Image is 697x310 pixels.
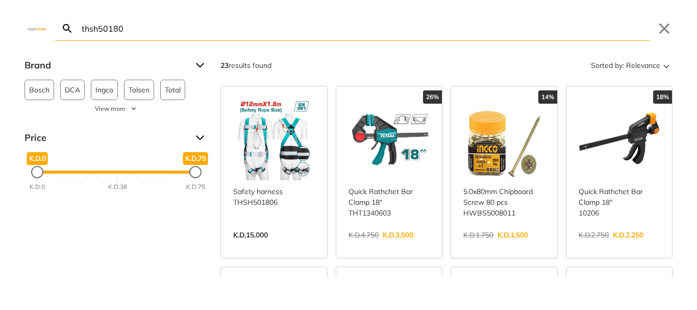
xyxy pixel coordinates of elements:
[80,16,650,40] input: Search…
[24,104,208,113] button: View more
[29,80,49,100] span: Bosch
[24,130,188,146] span: Price
[24,80,54,100] button: Bosch
[124,80,154,100] button: Tolsen
[220,57,271,74] div: results found
[60,80,85,100] button: DCA
[189,166,202,178] div: Maximum Price
[30,182,45,192] div: K.D.0
[653,90,672,104] div: 18%
[91,80,118,100] button: Ingco
[95,80,113,100] span: Ingco
[24,26,49,31] img: Close
[660,59,673,71] svg: Sort
[186,182,205,192] div: K.D.75
[220,61,229,70] strong: 23
[165,80,181,100] span: Total
[108,182,127,192] div: K.D.38
[65,80,80,100] span: DCA
[95,104,126,113] span: View more
[24,57,188,74] span: Brand
[31,166,43,178] div: Minimum Price
[589,57,673,74] button: Sorted by:Relevance Sort
[61,22,73,35] svg: Search
[129,80,150,100] span: Tolsen
[626,57,660,74] span: Relevance
[160,80,185,100] button: Total
[423,90,442,104] div: 26%
[538,90,557,104] div: 14%
[656,20,673,37] button: Close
